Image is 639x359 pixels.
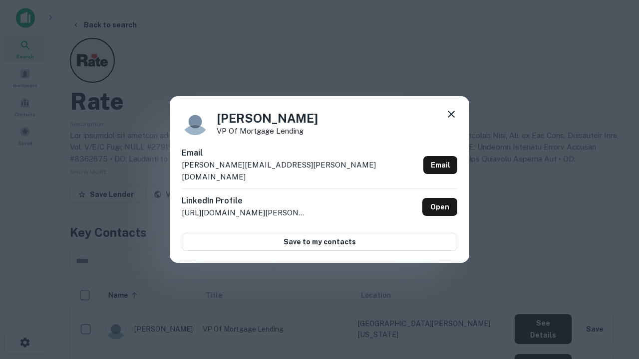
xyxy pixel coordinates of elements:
button: Save to my contacts [182,233,457,251]
p: VP of Mortgage Lending [217,127,318,135]
iframe: Chat Widget [589,247,639,295]
h4: [PERSON_NAME] [217,109,318,127]
p: [PERSON_NAME][EMAIL_ADDRESS][PERSON_NAME][DOMAIN_NAME] [182,159,419,182]
a: Open [422,198,457,216]
a: Email [423,156,457,174]
img: 9c8pery4andzj6ohjkjp54ma2 [182,108,209,135]
p: [URL][DOMAIN_NAME][PERSON_NAME] [182,207,307,219]
h6: Email [182,147,419,159]
h6: LinkedIn Profile [182,195,307,207]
